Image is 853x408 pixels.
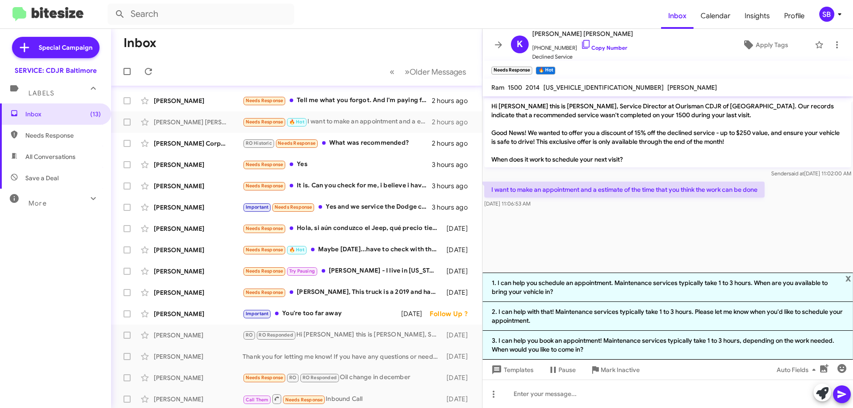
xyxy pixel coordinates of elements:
div: Inbound Call [243,393,442,404]
span: Needs Response [278,140,315,146]
div: [PERSON_NAME] Corporal [154,139,243,148]
div: SB [819,7,834,22]
a: Copy Number [581,44,627,51]
div: Thank you for letting me know! If you have any questions or need assistance in the future, feel f... [243,352,442,361]
div: Tell me what you forgot. And I'm paying for this to [243,95,432,106]
span: Save a Deal [25,174,59,182]
div: [PERSON_NAME] [154,160,243,169]
span: RO [289,375,296,380]
span: 🔥 Hot [289,247,304,253]
div: [PERSON_NAME] - I live in [US_STATE] and bring it to you on my annual cross country trip. So I wi... [243,266,442,276]
div: [DATE] [442,395,475,404]
div: [PERSON_NAME] [154,96,243,105]
div: 3 hours ago [432,203,475,212]
span: Declined Service [532,52,633,61]
span: Needs Response [246,98,283,103]
span: Needs Response [246,162,283,167]
a: Profile [777,3,812,29]
a: Special Campaign [12,37,100,58]
span: Needs Response [25,131,101,140]
div: [DATE] [442,331,475,340]
small: Needs Response [491,67,532,75]
div: Hi [PERSON_NAME] this is [PERSON_NAME], Service Director at Ourisman CDJR of [GEOGRAPHIC_DATA]. J... [243,330,442,340]
div: It is. Can you check for me, i believe i have a free oil change, can you confirm that. [243,181,432,191]
div: [DATE] [442,246,475,254]
div: 2 hours ago [432,96,475,105]
button: Previous [384,63,400,81]
span: RO [246,332,253,338]
span: » [405,66,410,77]
span: Needs Response [285,397,323,403]
div: [DATE] [442,288,475,297]
span: RO Responded [303,375,337,380]
span: Older Messages [410,67,466,77]
h1: Inbox [124,36,156,50]
div: I want to make an appointment and a estimate of the time that you think the work can be done [243,117,432,127]
span: Sender [DATE] 11:02:00 AM [771,170,851,177]
span: Needs Response [246,119,283,125]
div: [PERSON_NAME] [154,395,243,404]
button: Mark Inactive [583,362,647,378]
span: Mark Inactive [601,362,640,378]
div: 3 hours ago [432,160,475,169]
li: 1. I can help you schedule an appointment. Maintenance services typically take 1 to 3 hours. When... [482,273,853,302]
div: You're too far away [243,309,401,319]
div: [DATE] [442,352,475,361]
span: said at [789,170,804,177]
div: 2 hours ago [432,118,475,127]
span: Needs Response [246,247,283,253]
span: More [28,199,47,207]
div: [PERSON_NAME] [154,267,243,276]
span: Ram [491,83,504,91]
span: Calendar [694,3,737,29]
div: Yes and we service the Dodge closer to my home. Thank you for inquiring. [243,202,432,212]
p: Hi [PERSON_NAME] this is [PERSON_NAME], Service Director at Ourisman CDJR of [GEOGRAPHIC_DATA]. O... [484,98,851,167]
div: [PERSON_NAME] [154,331,243,340]
div: [DATE] [442,267,475,276]
div: [PERSON_NAME] [154,352,243,361]
div: Hola, si aún conduzco el Jeep, qué precio tiene ese mantenimiento? [243,223,442,234]
span: Apply Tags [756,37,788,53]
div: Maybe [DATE]...have to check with the wife and what works best [243,245,442,255]
span: Templates [490,362,534,378]
span: Try Pausing [289,268,315,274]
div: [PERSON_NAME] [PERSON_NAME] [154,118,243,127]
button: Pause [541,362,583,378]
div: [PERSON_NAME] [154,224,243,233]
span: Needs Response [246,375,283,380]
small: 🔥 Hot [536,67,555,75]
a: Inbox [661,3,694,29]
div: Follow Up ? [430,309,475,318]
span: 🔥 Hot [289,119,304,125]
li: 3. I can help you book an appointment! Maintenance services typically take 1 to 3 hours, dependin... [482,331,853,360]
span: Needs Response [246,226,283,231]
div: Yes [243,159,432,170]
span: Call Them [246,397,269,403]
div: [PERSON_NAME] [154,246,243,254]
div: [PERSON_NAME] [154,309,243,318]
div: SERVICE: CDJR Baltimore [15,66,97,75]
div: [PERSON_NAME] [154,203,243,212]
span: Labels [28,89,54,97]
span: [DATE] 11:06:53 AM [484,200,530,207]
span: Needs Response [275,204,312,210]
div: What was recommended? [243,138,432,148]
div: 3 hours ago [432,182,475,190]
p: I want to make an appointment and a estimate of the time that you think the work can be done [484,182,765,198]
button: Next [399,63,471,81]
button: Templates [482,362,541,378]
span: 2014 [526,83,540,91]
span: Insights [737,3,777,29]
span: [PERSON_NAME] [PERSON_NAME] [532,28,633,39]
span: Needs Response [246,289,283,295]
div: [PERSON_NAME] [154,182,243,190]
span: [PERSON_NAME] [667,83,717,91]
div: [PERSON_NAME], This truck is a 2019 and has only 15,000 miles. I am retired and also an ASE mecha... [243,287,442,297]
span: Important [246,311,269,317]
span: x [845,273,851,283]
span: All Conversations [25,152,76,161]
span: 1500 [508,83,522,91]
span: « [390,66,395,77]
span: Special Campaign [39,43,92,52]
div: [PERSON_NAME] [154,373,243,382]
